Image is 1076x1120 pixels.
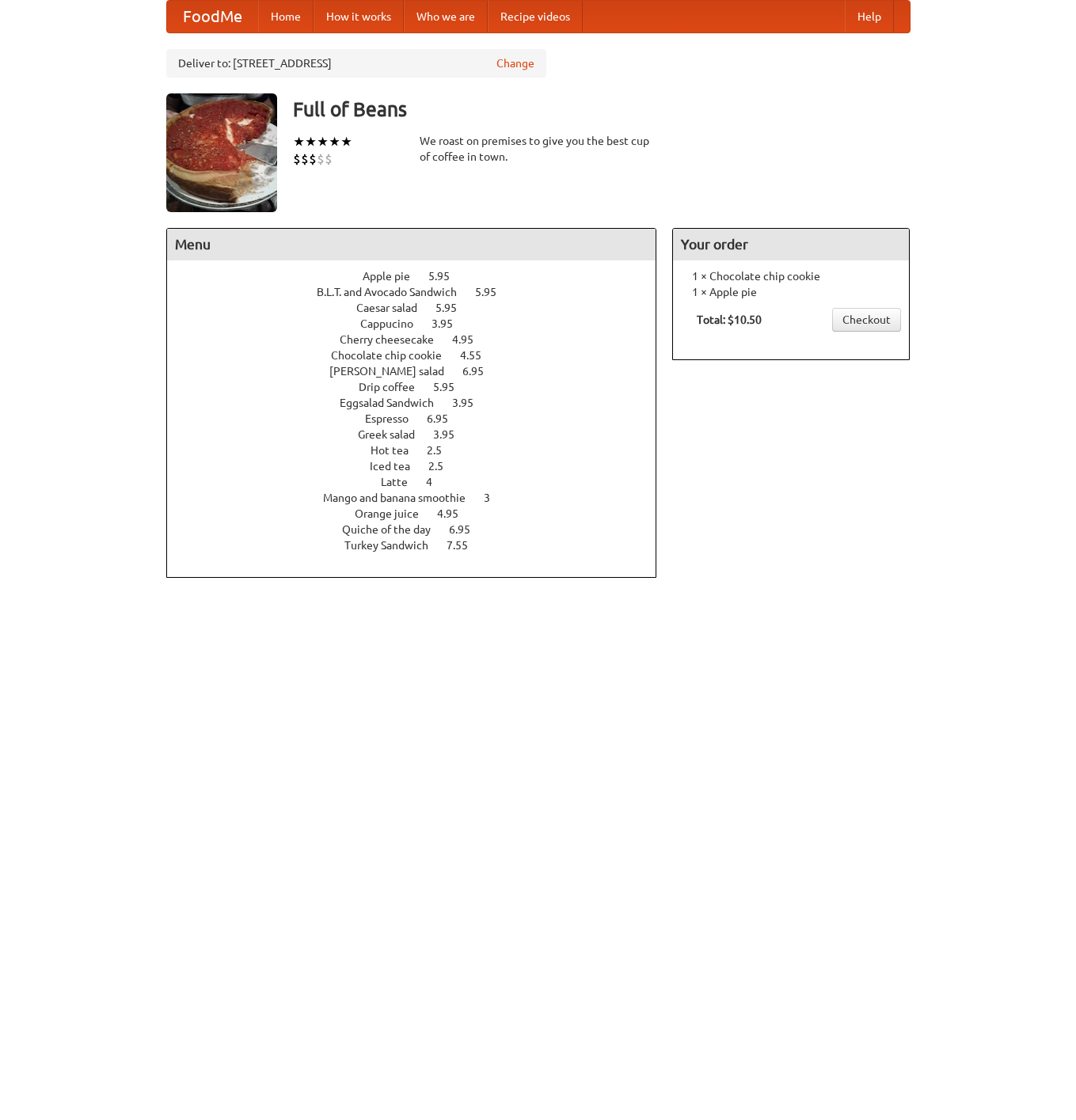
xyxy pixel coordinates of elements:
[301,150,309,168] li: $
[355,507,435,520] span: Orange juice
[340,133,352,150] li: ★
[360,317,429,330] span: Cappucino
[317,286,526,298] a: B.L.T. and Avocado Sandwich 5.95
[314,1,404,32] a: How it works
[360,317,482,330] a: Cappucino 3.95
[325,150,333,168] li: $
[329,365,513,378] a: [PERSON_NAME] salad 6.95
[331,349,511,362] a: Chocolate chip cookie 4.55
[370,460,426,473] span: Iced tea
[428,270,466,283] span: 5.95
[435,302,473,314] span: 5.95
[681,284,901,300] li: 1 × Apple pie
[371,444,471,457] a: Hot tea 2.5
[342,523,447,536] span: Quiche of the day
[340,397,503,409] a: Eggsalad Sandwich 3.95
[342,523,500,536] a: Quiche of the day 6.95
[845,1,894,32] a: Help
[356,302,486,314] a: Caesar salad 5.95
[344,539,497,552] a: Turkey Sandwich 7.55
[323,492,481,504] span: Mango and banana smoothie
[475,286,512,298] span: 5.95
[371,444,424,457] span: Hot tea
[359,381,484,393] a: Drip coffee 5.95
[433,428,470,441] span: 3.95
[428,460,459,473] span: 2.5
[305,133,317,150] li: ★
[167,229,656,260] h4: Menu
[317,150,325,168] li: $
[359,381,431,393] span: Drip coffee
[358,428,484,441] a: Greek salad 3.95
[356,302,433,314] span: Caesar salad
[309,150,317,168] li: $
[449,523,486,536] span: 6.95
[344,539,444,552] span: Turkey Sandwich
[681,268,901,284] li: 1 × Chocolate chip cookie
[673,229,909,260] h4: Your order
[317,133,329,150] li: ★
[166,93,277,212] img: angular.jpg
[358,428,431,441] span: Greek salad
[293,150,301,168] li: $
[427,412,464,425] span: 6.95
[365,412,477,425] a: Espresso 6.95
[370,460,473,473] a: Iced tea 2.5
[496,55,534,71] a: Change
[323,492,519,504] a: Mango and banana smoothie 3
[381,476,462,488] a: Latte 4
[331,349,458,362] span: Chocolate chip cookie
[488,1,583,32] a: Recipe videos
[363,270,479,283] a: Apple pie 5.95
[460,349,497,362] span: 4.55
[427,444,458,457] span: 2.5
[167,1,258,32] a: FoodMe
[426,476,448,488] span: 4
[432,317,469,330] span: 3.95
[329,133,340,150] li: ★
[166,49,546,78] div: Deliver to: [STREET_ADDRESS]
[420,133,657,165] div: We roast on premises to give you the best cup of coffee in town.
[340,397,450,409] span: Eggsalad Sandwich
[484,492,506,504] span: 3
[404,1,488,32] a: Who we are
[293,93,911,125] h3: Full of Beans
[355,507,488,520] a: Orange juice 4.95
[363,270,426,283] span: Apple pie
[447,539,484,552] span: 7.55
[433,381,470,393] span: 5.95
[340,333,450,346] span: Cherry cheesecake
[340,333,503,346] a: Cherry cheesecake 4.95
[452,397,489,409] span: 3.95
[381,476,424,488] span: Latte
[462,365,500,378] span: 6.95
[832,308,901,332] a: Checkout
[437,507,474,520] span: 4.95
[365,412,424,425] span: Espresso
[293,133,305,150] li: ★
[317,286,473,298] span: B.L.T. and Avocado Sandwich
[329,365,460,378] span: [PERSON_NAME] salad
[258,1,314,32] a: Home
[452,333,489,346] span: 4.95
[697,313,762,326] b: Total: $10.50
